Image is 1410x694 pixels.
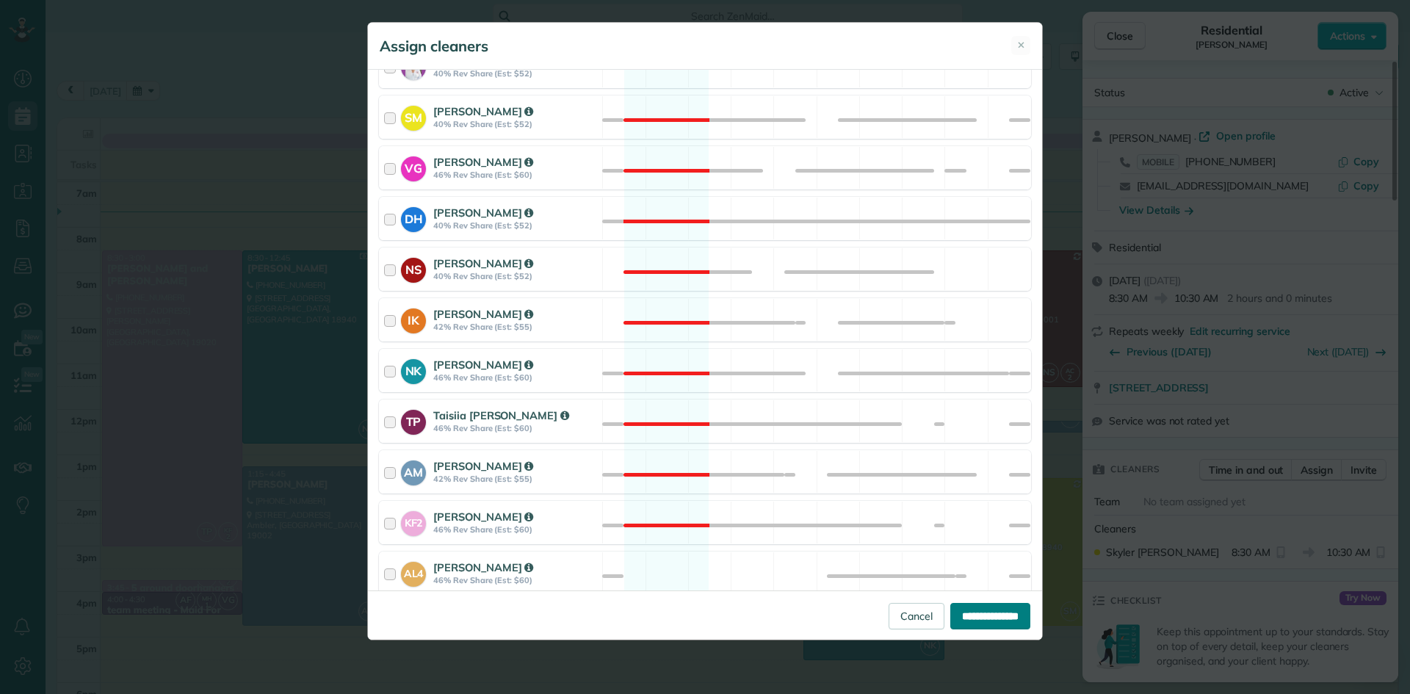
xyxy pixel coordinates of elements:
[433,423,598,433] strong: 46% Rev Share (Est: $60)
[433,170,598,180] strong: 46% Rev Share (Est: $60)
[401,207,426,228] strong: DH
[889,603,944,629] a: Cancel
[433,119,598,129] strong: 40% Rev Share (Est: $52)
[401,410,426,430] strong: TP
[401,308,426,329] strong: IK
[433,220,598,231] strong: 40% Rev Share (Est: $52)
[401,106,426,126] strong: SM
[401,562,426,582] strong: AL4
[433,307,533,321] strong: [PERSON_NAME]
[433,206,533,220] strong: [PERSON_NAME]
[433,256,533,270] strong: [PERSON_NAME]
[433,408,569,422] strong: Taisiia [PERSON_NAME]
[433,560,533,574] strong: [PERSON_NAME]
[433,322,598,332] strong: 42% Rev Share (Est: $55)
[433,474,598,484] strong: 42% Rev Share (Est: $55)
[401,156,426,177] strong: VG
[1017,38,1025,52] span: ✕
[433,155,533,169] strong: [PERSON_NAME]
[401,460,426,481] strong: AM
[433,271,598,281] strong: 40% Rev Share (Est: $52)
[433,510,533,524] strong: [PERSON_NAME]
[433,524,598,535] strong: 46% Rev Share (Est: $60)
[401,258,426,278] strong: NS
[433,104,533,118] strong: [PERSON_NAME]
[380,36,488,57] h5: Assign cleaners
[401,511,426,531] strong: KF2
[401,359,426,380] strong: NK
[433,372,598,383] strong: 46% Rev Share (Est: $60)
[433,459,533,473] strong: [PERSON_NAME]
[433,68,598,79] strong: 40% Rev Share (Est: $52)
[433,575,598,585] strong: 46% Rev Share (Est: $60)
[433,358,533,372] strong: [PERSON_NAME]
